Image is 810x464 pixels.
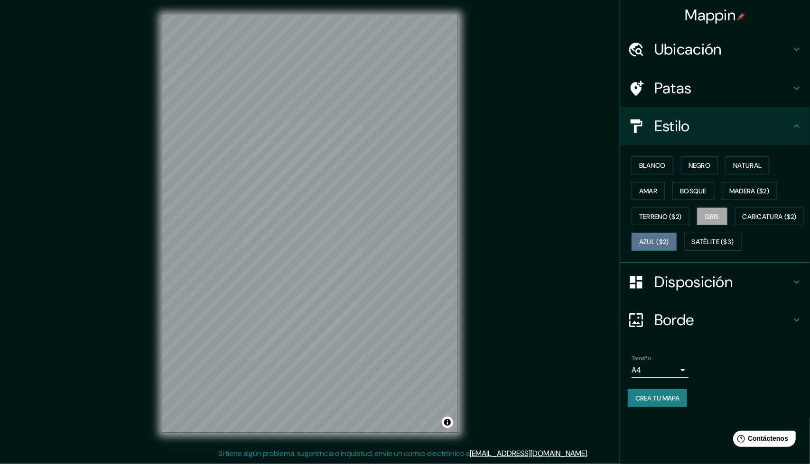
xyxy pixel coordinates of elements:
font: . [590,448,592,458]
iframe: Lanzador de widgets de ayuda [726,427,800,454]
button: Azul ($2) [632,233,677,251]
button: Terreno ($2) [632,208,689,226]
div: A4 [632,363,689,378]
button: Bosque [672,182,714,200]
font: Bosque [680,187,707,195]
font: Madera ($2) [729,187,769,195]
font: Borde [654,310,694,330]
button: Activar o desactivar atribución [442,417,453,428]
font: A4 [632,365,641,375]
font: Tamaño [632,355,651,362]
button: Madera ($2) [722,182,777,200]
div: Patas [620,69,810,107]
button: Amar [632,182,665,200]
div: Disposición [620,263,810,301]
div: Borde [620,301,810,339]
button: Caricatura ($2) [735,208,805,226]
div: Ubicación [620,30,810,68]
button: Negro [681,156,718,174]
font: Blanco [639,161,666,170]
font: Satélite ($3) [692,238,734,246]
font: Estilo [654,116,690,136]
font: Patas [654,78,692,98]
font: . [587,448,588,458]
font: Crea tu mapa [635,394,680,402]
font: Terreno ($2) [639,212,682,221]
font: Ubicación [654,39,722,59]
button: Natural [726,156,769,174]
canvas: Mapa [162,15,458,433]
a: [EMAIL_ADDRESS][DOMAIN_NAME] [470,448,587,458]
font: Azul ($2) [639,238,669,246]
font: Negro [689,161,711,170]
font: . [588,448,590,458]
button: Gris [697,208,727,226]
button: Crea tu mapa [628,389,687,407]
button: Blanco [632,156,673,174]
font: Caricatura ($2) [743,212,797,221]
font: Natural [733,161,762,170]
font: Disposición [654,272,733,292]
font: Gris [705,212,719,221]
font: Mappin [685,5,736,25]
div: Estilo [620,107,810,145]
font: Amar [639,187,657,195]
font: Si tiene algún problema, sugerencia o inquietud, envíe un correo electrónico a [218,448,470,458]
button: Satélite ($3) [684,233,742,251]
img: pin-icon.png [737,13,745,20]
